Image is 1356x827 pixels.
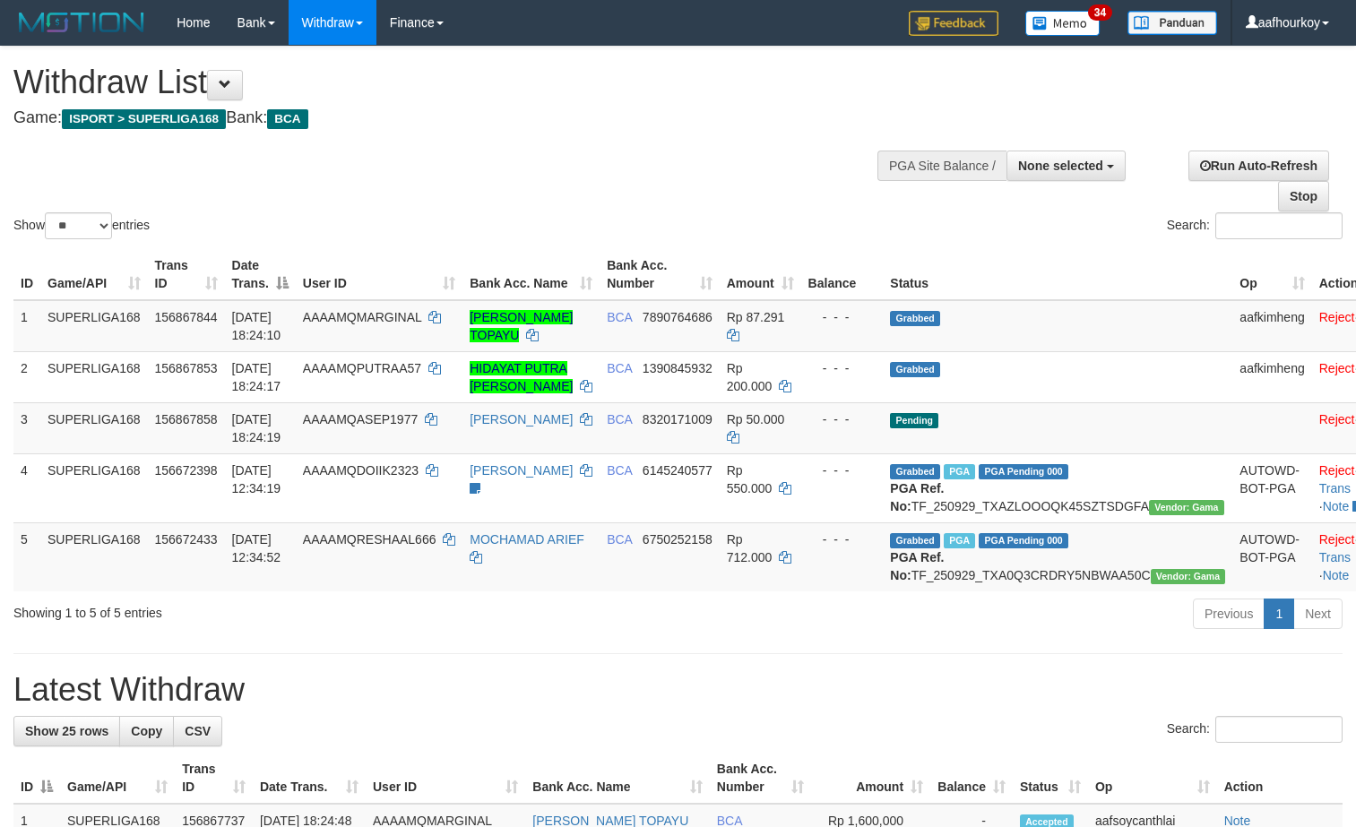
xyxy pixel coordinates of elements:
a: Run Auto-Refresh [1188,151,1329,181]
th: Game/API: activate to sort column ascending [40,249,148,300]
span: Grabbed [890,464,940,479]
b: PGA Ref. No: [890,481,944,513]
a: Note [1323,499,1350,513]
h4: Game: Bank: [13,109,886,127]
span: Copy 1390845932 to clipboard [643,361,713,375]
span: BCA [607,361,632,375]
span: 156867844 [155,310,218,324]
div: - - - [808,410,877,428]
a: HIDAYAT PUTRA [PERSON_NAME] [470,361,573,393]
th: Amount: activate to sort column ascending [720,249,801,300]
td: 2 [13,351,40,402]
span: Show 25 rows [25,724,108,738]
th: Bank Acc. Name: activate to sort column ascending [525,753,709,804]
span: [DATE] 18:24:10 [232,310,281,342]
span: AAAAMQMARGINAL [303,310,422,324]
div: - - - [808,308,877,326]
button: None selected [1006,151,1126,181]
img: MOTION_logo.png [13,9,150,36]
td: aafkimheng [1232,300,1311,352]
span: Rp 50.000 [727,412,785,426]
select: Showentries [45,212,112,239]
span: [DATE] 12:34:52 [232,532,281,564]
span: Copy [131,724,162,738]
a: MOCHAMAD ARIEF [470,532,584,547]
a: [PERSON_NAME] [470,412,573,426]
span: [DATE] 18:24:19 [232,412,281,444]
span: Copy 6750252158 to clipboard [643,532,713,547]
a: Previous [1193,599,1265,629]
span: AAAAMQPUTRAA57 [303,361,421,375]
th: Date Trans.: activate to sort column descending [225,249,296,300]
img: Feedback.jpg [909,11,998,36]
a: Reject [1319,412,1355,426]
td: TF_250929_TXAZLOOOQK45SZTSDGFA [883,453,1232,522]
span: AAAAMQASEP1977 [303,412,418,426]
th: Bank Acc. Number: activate to sort column ascending [600,249,720,300]
a: CSV [173,716,222,746]
h1: Latest Withdraw [13,672,1343,708]
td: TF_250929_TXA0Q3CRDRY5NBWAA50C [883,522,1232,591]
img: panduan.png [1127,11,1217,35]
span: BCA [607,463,632,478]
td: SUPERLIGA168 [40,453,148,522]
a: Show 25 rows [13,716,120,746]
div: - - - [808,359,877,377]
th: Balance [801,249,884,300]
span: Marked by aafsoycanthlai [944,533,975,548]
span: 156867858 [155,412,218,426]
a: Copy [119,716,174,746]
span: CSV [185,724,211,738]
a: Reject [1319,310,1355,324]
a: Stop [1278,181,1329,211]
div: Showing 1 to 5 of 5 entries [13,597,551,622]
th: Op: activate to sort column ascending [1232,249,1311,300]
span: AAAAMQRESHAAL666 [303,532,436,547]
a: Note [1323,568,1350,582]
span: ISPORT > SUPERLIGA168 [62,109,226,129]
a: [PERSON_NAME] TOPAYU [470,310,573,342]
th: Game/API: activate to sort column ascending [60,753,175,804]
span: BCA [607,532,632,547]
th: Trans ID: activate to sort column ascending [148,249,225,300]
span: Rp 550.000 [727,463,773,495]
span: Rp 712.000 [727,532,773,564]
span: 34 [1088,4,1112,21]
input: Search: [1215,716,1343,743]
a: [PERSON_NAME] [470,463,573,478]
td: 4 [13,453,40,522]
span: Grabbed [890,533,940,548]
span: Vendor URL: https://trx31.1velocity.biz [1151,569,1226,584]
span: PGA Pending [979,533,1068,548]
td: 1 [13,300,40,352]
span: Grabbed [890,362,940,377]
label: Search: [1167,212,1343,239]
th: User ID: activate to sort column ascending [296,249,462,300]
span: Rp 200.000 [727,361,773,393]
a: Next [1293,599,1343,629]
span: PGA Pending [979,464,1068,479]
span: Copy 8320171009 to clipboard [643,412,713,426]
a: Reject [1319,532,1355,547]
span: [DATE] 12:34:19 [232,463,281,495]
th: User ID: activate to sort column ascending [366,753,525,804]
label: Show entries [13,212,150,239]
div: - - - [808,461,877,479]
th: ID [13,249,40,300]
td: SUPERLIGA168 [40,522,148,591]
span: Copy 7890764686 to clipboard [643,310,713,324]
td: SUPERLIGA168 [40,300,148,352]
span: 156672433 [155,532,218,547]
span: Copy 6145240577 to clipboard [643,463,713,478]
span: BCA [607,310,632,324]
a: 1 [1264,599,1294,629]
span: Rp 87.291 [727,310,785,324]
td: 5 [13,522,40,591]
td: SUPERLIGA168 [40,351,148,402]
span: 156867853 [155,361,218,375]
span: Vendor URL: https://trx31.1velocity.biz [1149,500,1224,515]
th: Date Trans.: activate to sort column ascending [253,753,366,804]
span: AAAAMQDOIIK2323 [303,463,419,478]
th: Bank Acc. Number: activate to sort column ascending [710,753,812,804]
img: Button%20Memo.svg [1025,11,1101,36]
